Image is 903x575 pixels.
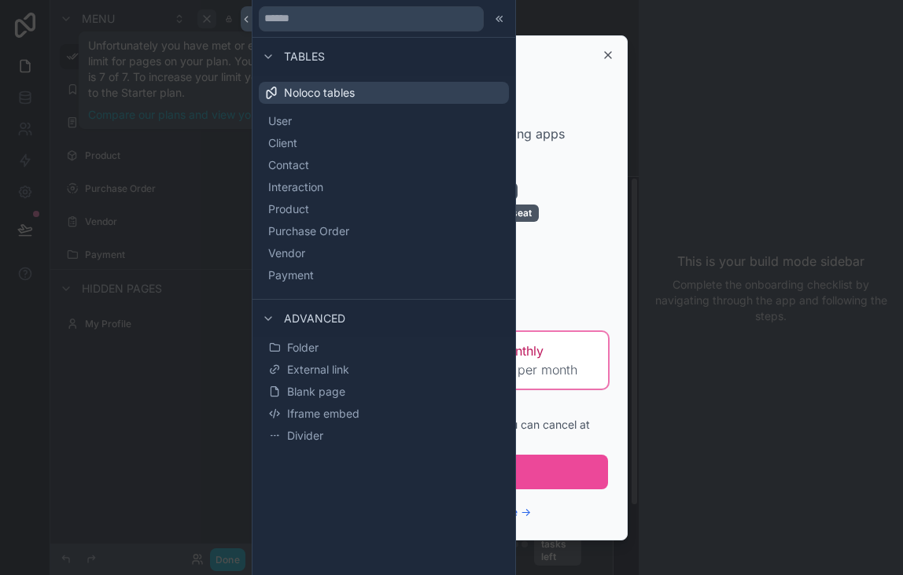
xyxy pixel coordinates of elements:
span: Contact [268,157,309,173]
span: User [268,113,292,129]
span: Purchase Order [268,223,349,239]
span: Product [268,201,309,217]
span: Tables [284,49,325,65]
span: Advanced [284,311,345,326]
span: Vendor [268,245,305,261]
span: $29.00 per month [470,360,595,379]
span: External link [287,362,349,378]
span: Client [268,135,297,151]
span: Blank page [287,384,345,400]
span: Folder [287,340,319,356]
span: Payment [268,267,314,283]
span: Interaction [268,179,323,195]
span: Noloco tables [284,85,355,101]
span: Iframe embed [287,406,359,422]
span: Divider [287,428,323,444]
